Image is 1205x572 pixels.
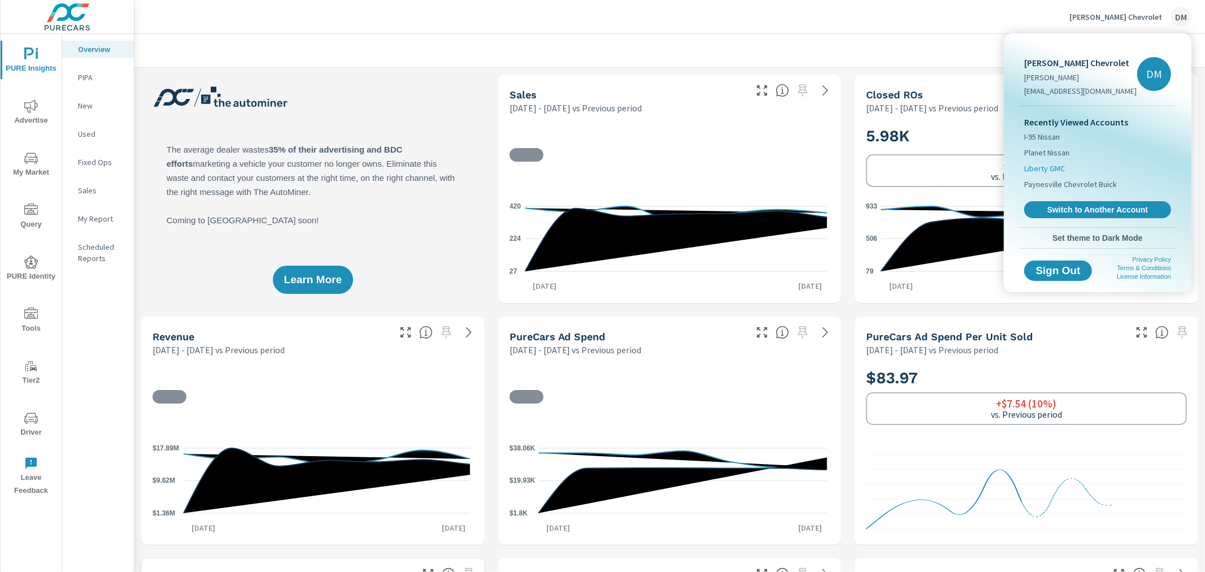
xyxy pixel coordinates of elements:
[1024,147,1069,158] span: Planet Nissan
[1024,56,1137,70] p: [PERSON_NAME] Chevrolet
[1024,179,1117,190] span: Paynesville Chevrolet Buick
[1024,72,1137,83] p: [PERSON_NAME]
[1024,163,1065,174] span: Liberty GMC
[1030,205,1165,215] span: Switch to Another Account
[1024,131,1060,142] span: I-95 Nissan
[1024,261,1092,281] button: Sign Out
[1024,115,1171,129] p: Recently Viewed Accounts
[1033,266,1083,276] span: Sign Out
[1117,265,1171,271] a: Terms & Conditions
[1137,57,1171,91] div: DM
[1133,256,1171,263] a: Privacy Policy
[1024,233,1171,243] span: Set theme to Dark Mode
[1020,228,1176,248] button: Set theme to Dark Mode
[1024,85,1137,97] p: [EMAIL_ADDRESS][DOMAIN_NAME]
[1024,201,1171,218] a: Switch to Another Account
[1117,273,1171,280] a: License Information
